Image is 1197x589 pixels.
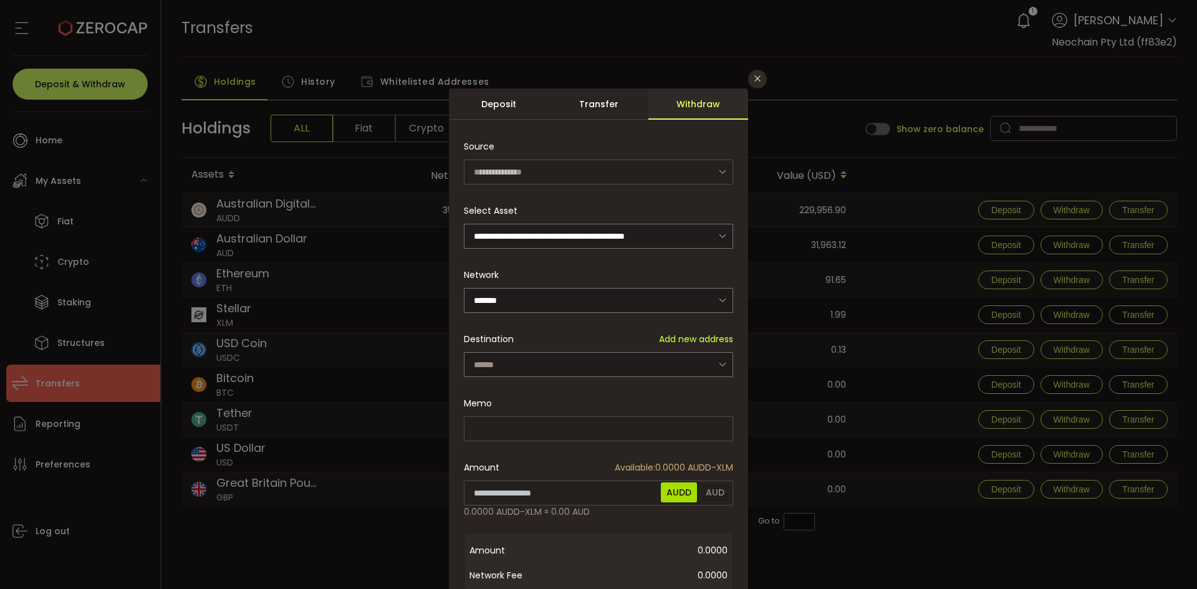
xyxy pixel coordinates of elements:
[464,505,590,519] span: 0.0000 AUDD-XLM ≈ 0.00 AUD
[464,204,525,217] label: Select Asset
[464,397,492,409] span: Memo
[464,134,494,159] span: Source
[469,538,569,563] span: Amount
[700,482,730,502] span: AUD
[449,89,549,120] div: Deposit
[464,461,499,474] span: Amount
[464,333,514,345] span: Destination
[648,89,748,120] div: Withdraw
[1135,529,1197,589] iframe: Chat Widget
[748,70,767,89] button: Close
[569,538,728,563] span: 0.0000
[615,461,655,474] span: Available:
[569,563,728,588] span: 0.0000
[659,333,733,346] span: Add new address
[464,269,506,281] label: Network
[469,563,569,588] span: Network Fee
[549,89,648,120] div: Transfer
[615,461,733,474] span: 0.0000 AUDD-XLM
[661,482,697,502] span: AUDD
